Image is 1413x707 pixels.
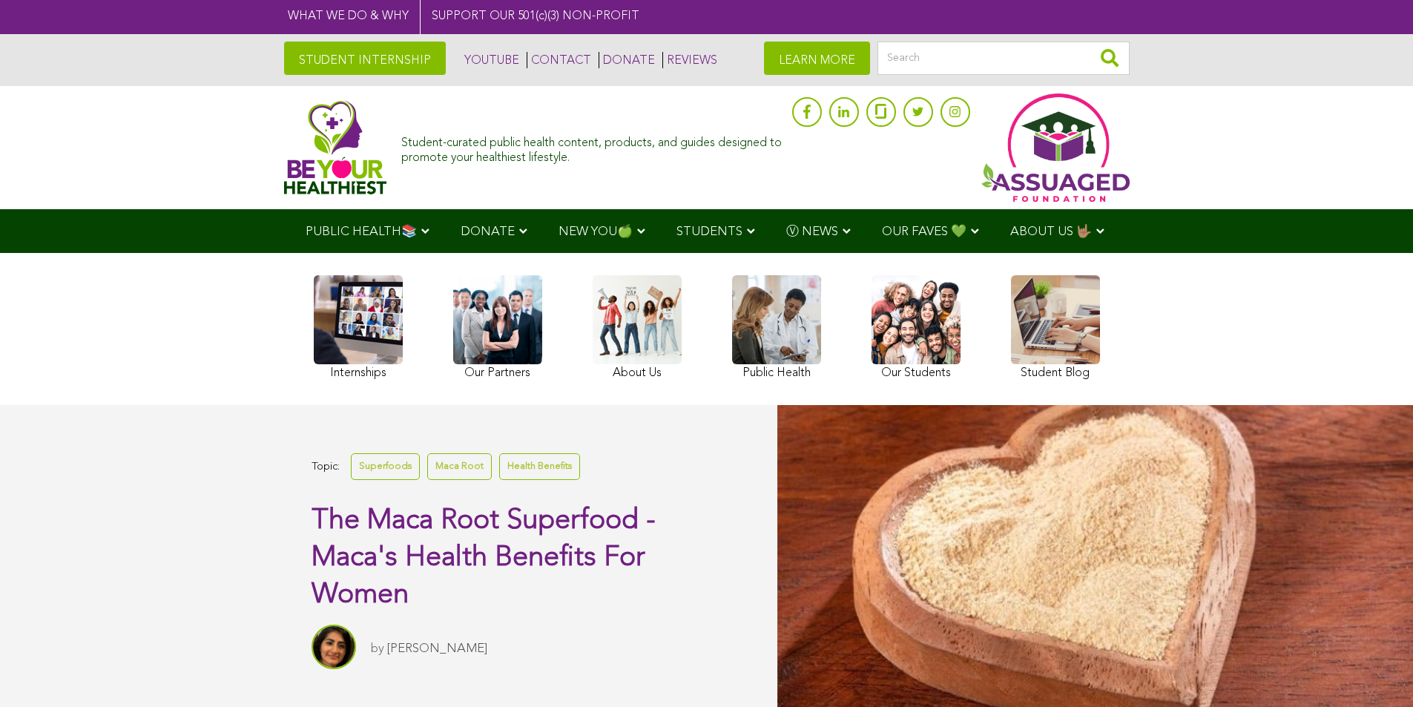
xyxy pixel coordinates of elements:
span: OUR FAVES 💚 [882,226,966,238]
span: The Maca Root Superfood - Maca's Health Benefits For Women [312,507,656,609]
span: DONATE [461,226,515,238]
span: Ⓥ NEWS [786,226,838,238]
a: [PERSON_NAME] [387,642,487,655]
img: Assuaged [284,100,387,194]
span: Topic: [312,457,340,477]
img: glassdoor [875,104,886,119]
a: Health Benefits [499,453,580,479]
span: ABOUT US 🤟🏽 [1010,226,1092,238]
img: Sitara Darvish [312,625,356,669]
span: NEW YOU🍏 [559,226,633,238]
div: Navigation Menu [284,209,1130,253]
iframe: Chat Widget [1339,636,1413,707]
a: REVIEWS [662,52,717,68]
input: Search [877,42,1130,75]
div: Student-curated public health content, products, and guides designed to promote your healthiest l... [401,129,784,165]
a: YOUTUBE [461,52,519,68]
a: Maca Root [427,453,492,479]
img: Assuaged App [981,93,1130,202]
span: PUBLIC HEALTH📚 [306,226,417,238]
a: STUDENT INTERNSHIP [284,42,446,75]
a: LEARN MORE [764,42,870,75]
a: Superfoods [351,453,420,479]
a: DONATE [599,52,655,68]
span: STUDENTS [676,226,742,238]
a: CONTACT [527,52,591,68]
span: by [371,642,384,655]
